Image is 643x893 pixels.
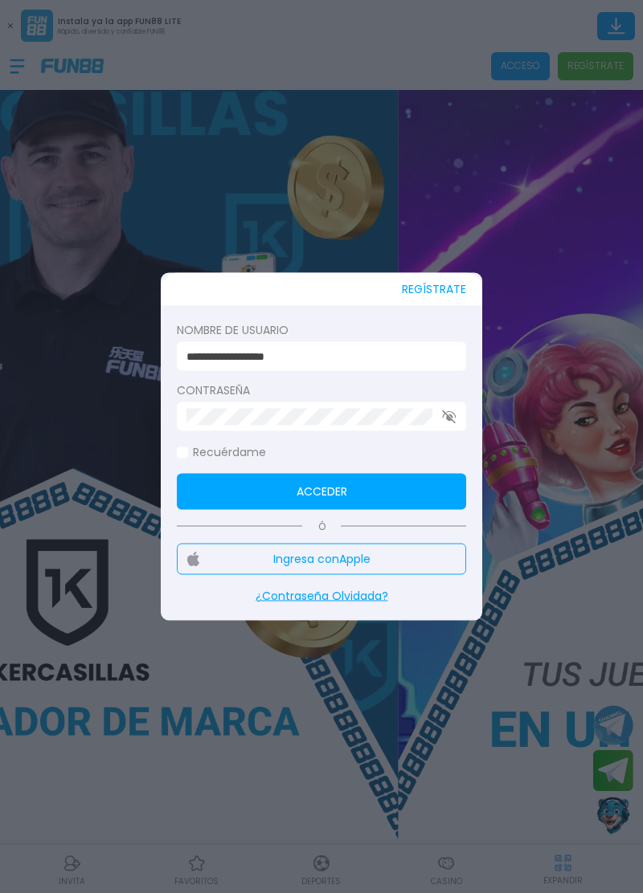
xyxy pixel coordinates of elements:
p: Ó [177,520,466,534]
label: Contraseña [177,382,466,399]
label: Nombre de usuario [177,322,466,339]
button: Ingresa conApple [177,544,466,575]
label: Recuérdame [177,444,266,461]
p: ¿Contraseña Olvidada? [177,588,466,605]
button: Acceder [177,474,466,510]
button: REGÍSTRATE [402,273,466,306]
